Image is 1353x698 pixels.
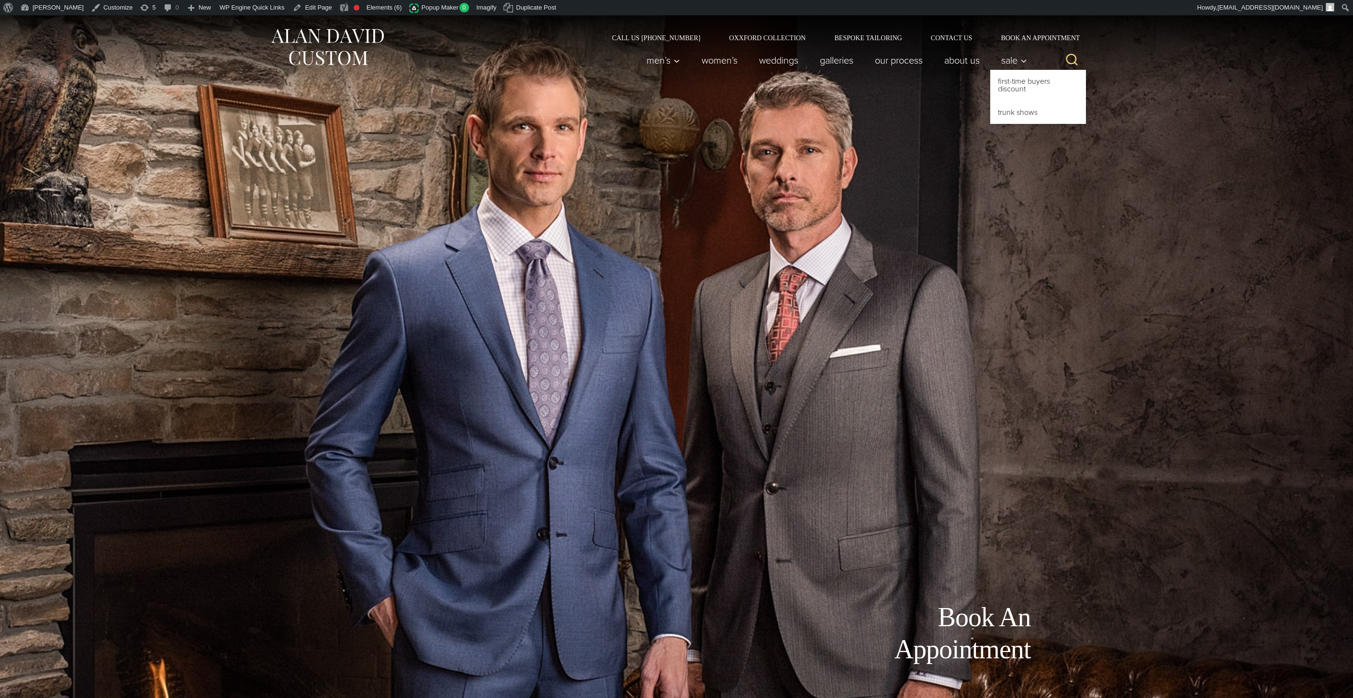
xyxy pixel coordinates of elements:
a: Trunk Shows [990,101,1086,124]
h1: Book An Appointment [816,601,1031,665]
a: About Us [933,51,990,70]
img: Alan David Custom [270,26,385,68]
a: Bespoke Tailoring [820,34,916,41]
div: Focus keyphrase not set [354,5,359,11]
a: First-Time Buyers Discount [990,70,1086,100]
a: Book an Appointment [986,34,1083,41]
a: Contact Us [917,34,987,41]
a: weddings [748,51,809,70]
button: View Search Form [1061,49,1084,72]
span: Sale [1001,55,1027,65]
nav: Primary Navigation [636,51,1032,70]
span: [EMAIL_ADDRESS][DOMAIN_NAME] [1218,4,1323,11]
a: Oxxford Collection [715,34,820,41]
a: Call Us [PHONE_NUMBER] [598,34,715,41]
span: 0 [459,3,470,12]
a: Galleries [809,51,864,70]
span: Men’s [647,55,680,65]
a: Women’s [691,51,748,70]
a: Our Process [864,51,933,70]
nav: Secondary Navigation [598,34,1084,41]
